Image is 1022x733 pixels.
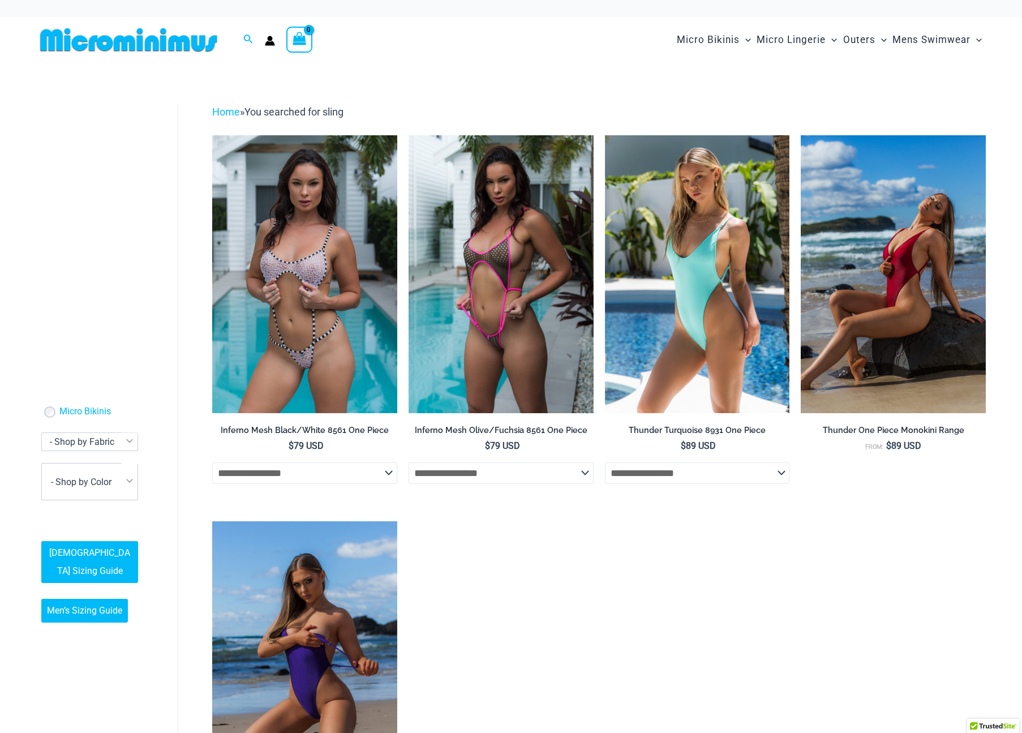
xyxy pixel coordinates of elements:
img: Thunder Burnt Red 8931 One piece 10 [801,135,986,413]
span: Micro Bikinis [677,25,740,54]
a: Men’s Sizing Guide [41,599,128,623]
a: Micro BikinisMenu ToggleMenu Toggle [674,23,754,57]
bdi: 89 USD [681,440,716,451]
h2: Inferno Mesh Black/White 8561 One Piece [212,425,397,436]
span: Menu Toggle [971,25,982,54]
span: - Shop by Fabric [42,433,138,451]
a: Thunder Turquoise 8931 One Piece 03Thunder Turquoise 8931 One Piece 05Thunder Turquoise 8931 One ... [605,135,790,413]
span: - Shop by Color [41,463,138,500]
a: View Shopping Cart, empty [286,27,312,53]
span: - Shop by Color [51,477,111,487]
span: Mens Swimwear [892,25,971,54]
span: Menu Toggle [740,25,751,54]
a: Inferno Mesh Black White 8561 One Piece 05Inferno Mesh Black White 8561 One Piece 08Inferno Mesh ... [212,135,397,413]
span: $ [289,440,294,451]
span: $ [485,440,490,451]
a: Thunder One Piece Monokini Range [801,425,986,440]
h2: Inferno Mesh Olive/Fuchsia 8561 One Piece [409,425,594,436]
a: Search icon link [243,33,254,47]
a: [DEMOGRAPHIC_DATA] Sizing Guide [41,541,138,583]
span: Menu Toggle [826,25,837,54]
span: Menu Toggle [875,25,887,54]
span: You searched for sling [244,106,343,118]
img: MM SHOP LOGO FLAT [36,27,222,53]
a: Inferno Mesh Olive Fuchsia 8561 One Piece 02Inferno Mesh Olive Fuchsia 8561 One Piece 07Inferno M... [409,135,594,413]
span: Micro Lingerie [757,25,826,54]
a: OutersMenu ToggleMenu Toggle [840,23,890,57]
a: Micro Bikinis [59,406,111,418]
a: Inferno Mesh Olive/Fuchsia 8561 One Piece [409,425,594,440]
h2: Thunder Turquoise 8931 One Piece [605,425,790,436]
a: Mens SwimwearMenu ToggleMenu Toggle [890,23,985,57]
a: Account icon link [265,36,275,46]
span: $ [886,440,891,451]
nav: Site Navigation [672,21,986,59]
a: Micro LingerieMenu ToggleMenu Toggle [754,23,840,57]
span: From: [865,443,883,451]
a: Inferno Mesh Black/White 8561 One Piece [212,425,397,440]
a: Home [212,106,240,118]
bdi: 89 USD [886,440,921,451]
span: Outers [843,25,875,54]
img: Inferno Mesh Black White 8561 One Piece 05 [212,135,397,413]
bdi: 79 USD [289,440,324,451]
span: - Shop by Fabric [41,432,138,451]
span: - Shop by Color [42,464,138,500]
a: Thunder Burnt Red 8931 One piece 10Thunder Orient Blue 8931 One piece 10Thunder Orient Blue 8931 ... [801,135,986,413]
span: $ [681,440,686,451]
h2: Thunder One Piece Monokini Range [801,425,986,436]
iframe: TrustedSite Certified [41,95,143,321]
span: - Shop by Fabric [50,436,114,447]
bdi: 79 USD [485,440,520,451]
a: Thunder Turquoise 8931 One Piece [605,425,790,440]
img: Thunder Turquoise 8931 One Piece 03 [605,135,790,413]
img: Inferno Mesh Olive Fuchsia 8561 One Piece 02 [409,135,594,413]
span: » [212,106,343,118]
